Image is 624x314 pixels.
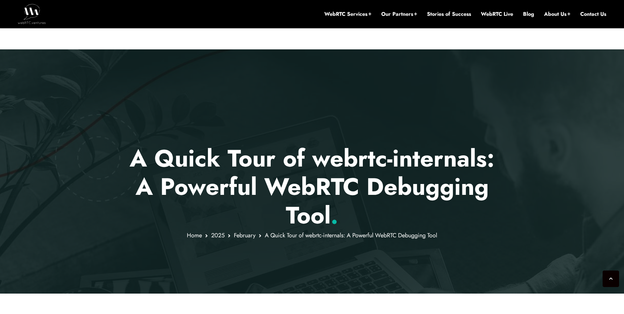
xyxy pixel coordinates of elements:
a: Our Partners [381,11,417,18]
span: . [331,198,338,232]
a: WebRTC Live [481,11,513,18]
a: February [234,231,256,240]
a: 2025 [211,231,225,240]
a: WebRTC Services [324,11,371,18]
p: A Quick Tour of webrtc-internals: A Powerful WebRTC Debugging Tool [119,144,505,229]
img: WebRTC.ventures [18,4,46,24]
span: A Quick Tour of webrtc-internals: A Powerful WebRTC Debugging Tool [265,231,437,240]
a: Blog [523,11,534,18]
a: About Us [544,11,570,18]
a: Home [187,231,202,240]
a: Stories of Success [427,11,471,18]
a: Contact Us [580,11,606,18]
